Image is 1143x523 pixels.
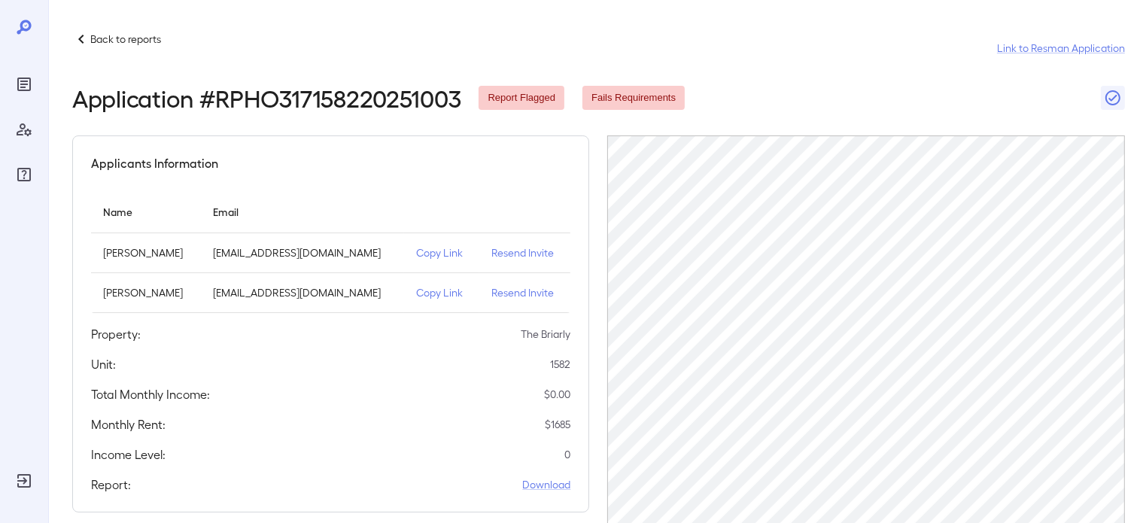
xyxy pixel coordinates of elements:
[91,190,570,313] table: simple table
[479,91,564,105] span: Report Flagged
[12,117,36,141] div: Manage Users
[213,285,392,300] p: [EMAIL_ADDRESS][DOMAIN_NAME]
[521,327,570,342] p: The Briarly
[1101,86,1125,110] button: Close Report
[213,245,392,260] p: [EMAIL_ADDRESS][DOMAIN_NAME]
[72,84,461,111] h2: Application # RPHO317158220251003
[544,387,570,402] p: $ 0.00
[91,190,201,233] th: Name
[91,445,166,464] h5: Income Level:
[91,154,218,172] h5: Applicants Information
[564,447,570,462] p: 0
[91,415,166,433] h5: Monthly Rent:
[416,285,467,300] p: Copy Link
[582,91,685,105] span: Fails Requirements
[997,41,1125,56] a: Link to Resman Application
[12,163,36,187] div: FAQ
[103,245,189,260] p: [PERSON_NAME]
[12,469,36,493] div: Log Out
[12,72,36,96] div: Reports
[90,32,161,47] p: Back to reports
[491,245,559,260] p: Resend Invite
[201,190,404,233] th: Email
[91,476,131,494] h5: Report:
[522,477,570,492] a: Download
[103,285,189,300] p: [PERSON_NAME]
[545,417,570,432] p: $ 1685
[550,357,570,372] p: 1582
[91,385,210,403] h5: Total Monthly Income:
[91,325,141,343] h5: Property:
[416,245,467,260] p: Copy Link
[91,355,116,373] h5: Unit:
[491,285,559,300] p: Resend Invite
